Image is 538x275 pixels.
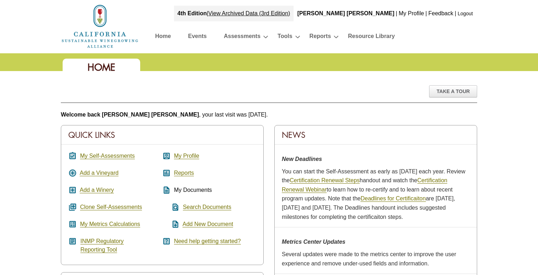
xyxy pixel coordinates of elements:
[297,10,394,16] b: [PERSON_NAME] [PERSON_NAME]
[275,125,477,145] div: News
[174,153,199,159] a: My Profile
[61,110,477,119] p: , your last visit was [DATE].
[88,61,115,74] span: Home
[174,187,212,193] span: My Documents
[68,220,77,228] i: calculate
[80,153,135,159] a: My Self-Assessments
[282,251,456,266] span: Several updates were made to the metrics center to improve the user experience and remove under-u...
[290,177,360,184] a: Certification Renewal Steps
[310,31,331,44] a: Reports
[61,23,139,29] a: Home
[429,85,477,97] div: Take A Tour
[188,31,206,44] a: Events
[68,186,77,194] i: add_box
[162,237,171,246] i: help_center
[454,6,457,21] div: |
[395,6,398,21] div: |
[282,239,346,245] strong: Metrics Center Updates
[80,221,140,227] a: My Metrics Calculations
[174,6,294,21] div: |
[174,170,194,176] a: Reports
[162,152,171,160] i: account_box
[61,125,263,145] div: Quick Links
[155,31,171,44] a: Home
[428,10,453,16] a: Feedback
[208,10,290,16] a: View Archived Data (3rd Edition)
[61,112,199,118] b: Welcome back [PERSON_NAME] [PERSON_NAME]
[80,170,118,176] a: Add a Vineyard
[174,238,241,244] a: Need help getting started?
[68,169,77,177] i: add_circle
[458,11,473,16] a: Logout
[80,187,114,193] a: Add a Winery
[68,237,77,246] i: article
[183,221,233,227] a: Add New Document
[278,31,292,44] a: Tools
[399,10,424,16] a: My Profile
[224,31,260,44] a: Assessments
[282,156,322,162] strong: New Deadlines
[162,169,171,177] i: assessment
[61,4,139,49] img: logo_cswa2x.png
[348,31,395,44] a: Resource Library
[282,177,447,193] a: Certification Renewal Webinar
[178,10,207,16] strong: 4th Edition
[162,203,180,211] i: find_in_page
[80,238,124,253] a: INMP RegulatoryReporting Tool
[68,203,77,211] i: queue
[162,220,180,228] i: note_add
[360,195,426,202] a: Deadlines for Certificaiton
[425,6,428,21] div: |
[183,204,231,210] a: Search Documents
[80,204,142,210] a: Clone Self-Assessments
[162,186,171,194] i: description
[68,152,77,160] i: assignment_turned_in
[282,167,470,222] p: You can start the Self-Assessment as early as [DATE] each year. Review the handout and watch the ...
